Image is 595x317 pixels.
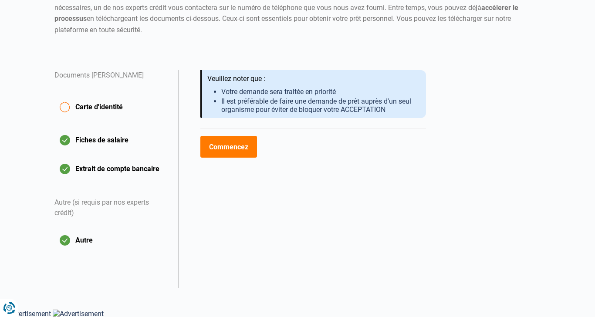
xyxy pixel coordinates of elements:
div: Autre (si requis par nos experts crédit) [54,187,168,229]
div: Documents [PERSON_NAME] [54,70,168,92]
li: Votre demande sera traitée en priorité [221,88,419,96]
button: Commencez [200,136,257,158]
li: Il est préférable de faire une demande de prêt auprès d'un seul organisme pour éviter de bloquer ... [221,97,419,114]
button: Fiches de salaire [54,129,168,151]
button: Autre [54,229,168,251]
div: Veuillez noter que : [207,74,419,83]
button: Extrait de compte bancaire [54,158,168,180]
button: Carte d'identité [54,92,168,122]
span: Carte d'identité [75,102,123,112]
